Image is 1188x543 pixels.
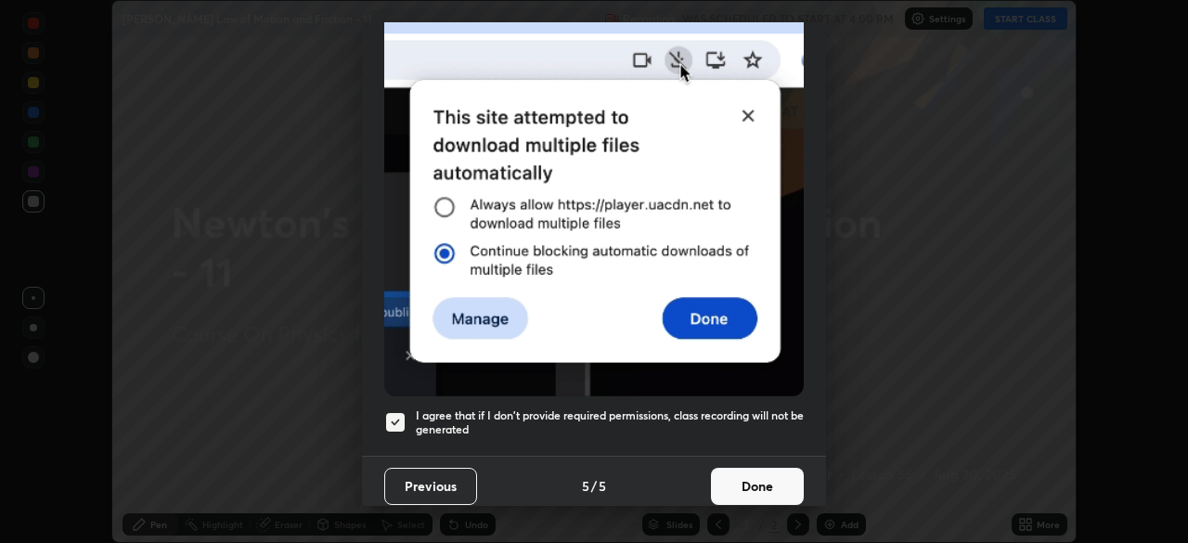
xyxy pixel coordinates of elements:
h5: I agree that if I don't provide required permissions, class recording will not be generated [416,408,804,437]
button: Done [711,468,804,505]
h4: / [591,476,597,496]
button: Previous [384,468,477,505]
h4: 5 [599,476,606,496]
h4: 5 [582,476,589,496]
